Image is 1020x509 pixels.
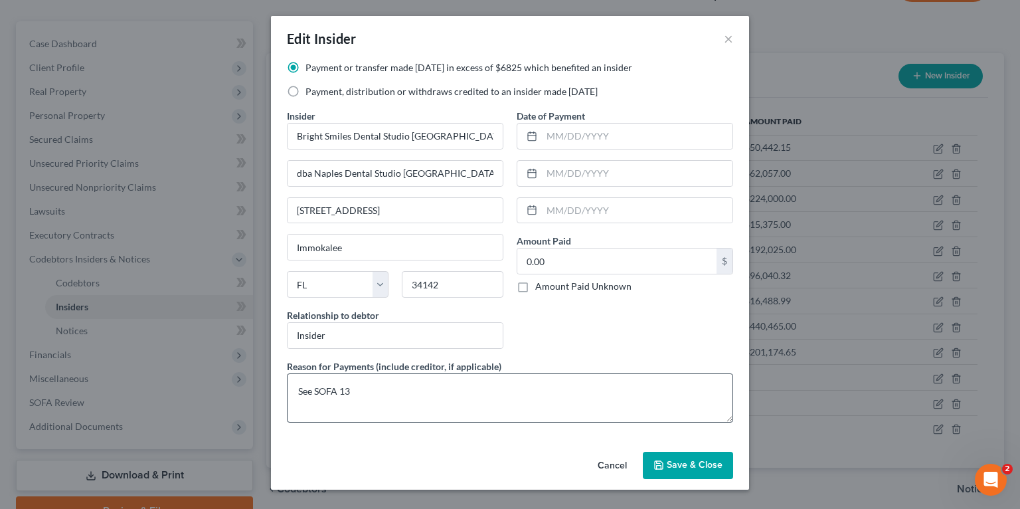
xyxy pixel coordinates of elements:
[287,31,311,47] span: Edit
[535,280,632,293] label: Amount Paid Unknown
[517,109,585,123] label: Date of Payment
[587,453,637,480] button: Cancel
[305,85,598,98] label: Payment, distribution or withdraws credited to an insider made [DATE]
[643,452,733,480] button: Save & Close
[542,161,732,186] input: MM/DD/YYYY
[402,271,503,298] input: Enter zip...
[724,31,733,47] button: ×
[287,359,501,373] label: Reason for Payments (include creditor, if applicable)
[517,249,717,274] input: 0.00
[542,198,732,223] input: MM/DD/YYYY
[314,31,357,47] span: Insider
[288,235,503,260] input: Enter city
[542,124,732,149] input: MM/DD/YYYY
[288,124,503,149] input: Enter name...
[288,198,503,223] input: Apt, Suite, etc...
[288,323,503,348] input: --
[287,110,315,122] span: Insider
[667,460,722,471] span: Save & Close
[717,249,732,274] div: $
[517,234,571,248] label: Amount Paid
[305,61,632,74] label: Payment or transfer made [DATE] in excess of $6825 which benefited an insider
[287,308,379,322] label: Relationship to debtor
[975,464,1007,496] iframe: Intercom live chat
[1002,464,1013,474] span: 2
[288,161,503,186] input: Enter address...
